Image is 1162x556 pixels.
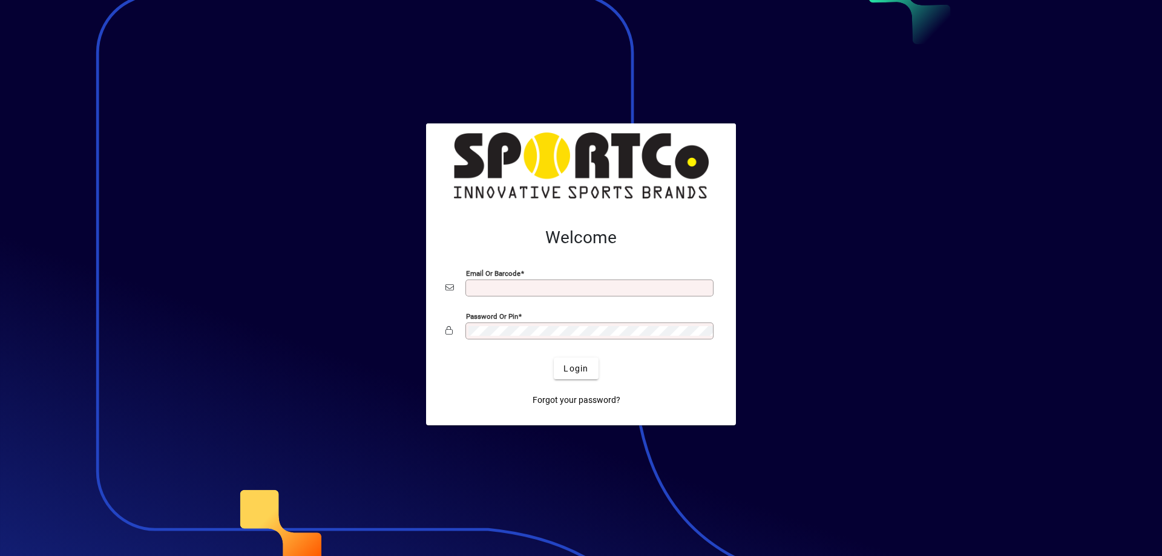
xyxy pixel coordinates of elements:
[563,362,588,375] span: Login
[466,312,518,321] mat-label: Password or Pin
[533,394,620,407] span: Forgot your password?
[445,227,717,248] h2: Welcome
[554,358,598,379] button: Login
[528,389,625,411] a: Forgot your password?
[466,269,520,278] mat-label: Email or Barcode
